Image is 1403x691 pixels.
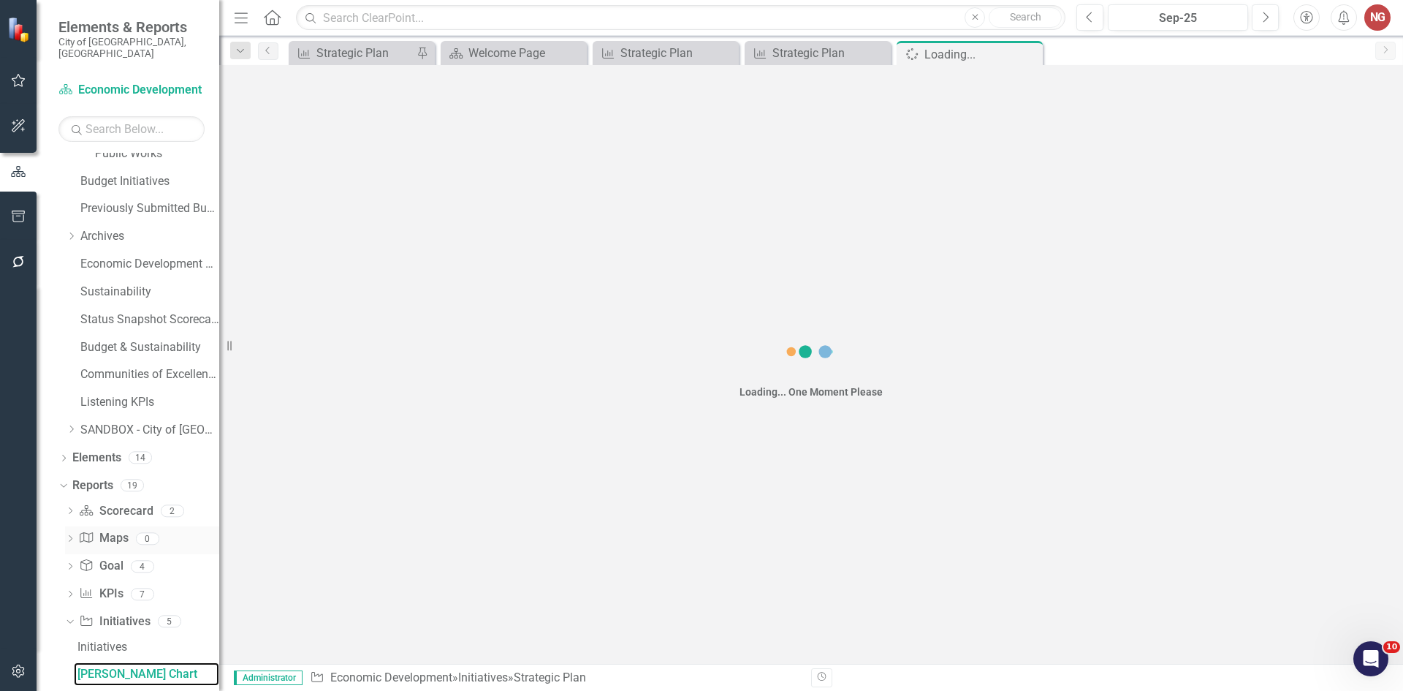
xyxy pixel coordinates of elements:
[80,200,219,217] a: Previously Submitted Budget Initiatives
[161,505,184,517] div: 2
[80,366,219,383] a: Communities of Excellence
[1353,641,1388,676] iframe: Intercom live chat
[58,116,205,142] input: Search Below...
[458,671,508,684] a: Initiatives
[77,641,219,654] div: Initiatives
[131,560,154,573] div: 4
[80,339,219,356] a: Budget & Sustainability
[79,586,123,603] a: KPIs
[72,450,121,467] a: Elements
[79,613,150,630] a: Initiatives
[80,422,219,439] a: SANDBOX - City of [GEOGRAPHIC_DATA]
[74,662,219,686] a: [PERSON_NAME] Chart
[1383,641,1400,653] span: 10
[620,44,735,62] div: Strategic Plan
[58,82,205,99] a: Economic Development
[1364,4,1391,31] button: NG
[158,616,181,628] div: 5
[80,394,219,411] a: Listening KPIs
[72,477,113,494] a: Reports
[80,173,219,190] a: Budget Initiatives
[468,44,583,62] div: Welcome Page
[444,44,583,62] a: Welcome Page
[1108,4,1248,31] button: Sep-25
[772,44,887,62] div: Strategic Plan
[514,671,586,684] div: Strategic Plan
[596,44,735,62] a: Strategic Plan
[748,44,887,62] a: Strategic Plan
[121,480,144,492] div: 19
[80,311,219,328] a: Status Snapshot Scorecard
[296,5,1065,31] input: Search ClearPoint...
[292,44,413,62] a: Strategic Plan
[58,18,205,36] span: Elements & Reports
[79,558,123,575] a: Goal
[95,146,219,162] a: Public Works
[989,7,1062,28] button: Search
[79,530,128,547] a: Maps
[924,45,1039,64] div: Loading...
[80,256,219,273] a: Economic Development Office
[310,670,800,687] div: » »
[739,385,883,399] div: Loading... One Moment Please
[129,452,152,464] div: 14
[1010,11,1041,23] span: Search
[58,36,205,60] small: City of [GEOGRAPHIC_DATA], [GEOGRAPHIC_DATA]
[234,671,303,685] span: Administrator
[1113,10,1243,27] div: Sep-25
[80,284,219,301] a: Sustainability
[131,588,154,600] div: 7
[79,503,153,520] a: Scorecard
[77,668,219,681] div: [PERSON_NAME] Chart
[80,228,219,245] a: Archives
[7,16,33,42] img: ClearPoint Strategy
[74,635,219,659] a: Initiatives
[136,532,159,545] div: 0
[330,671,452,684] a: Economic Development
[316,44,413,62] div: Strategic Plan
